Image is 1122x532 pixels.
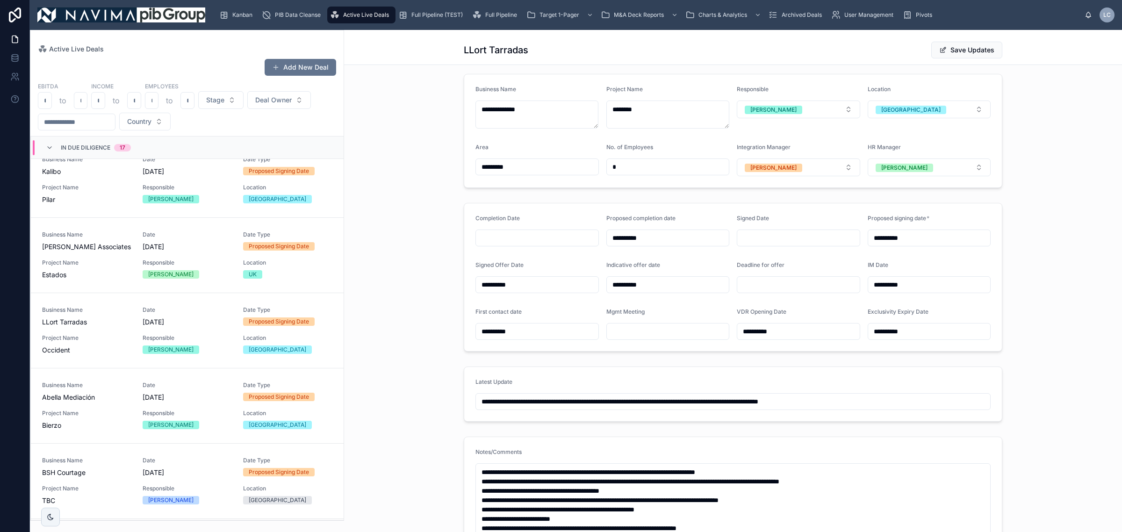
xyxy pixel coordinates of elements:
[343,11,389,19] span: Active Live Deals
[42,496,131,505] span: TBC
[539,11,579,19] span: Target 1-Pager
[411,11,463,19] span: Full Pipeline (TEST)
[249,317,309,326] div: Proposed Signing Date
[249,167,309,175] div: Proposed Signing Date
[750,164,797,172] div: [PERSON_NAME]
[737,158,860,176] button: Select Button
[42,421,131,430] span: Bierzo
[38,44,104,54] a: Active Live Deals
[247,91,311,109] button: Select Button
[148,195,194,203] div: [PERSON_NAME]
[127,117,151,126] span: Country
[243,485,332,492] span: Location
[143,259,232,266] span: Responsible
[119,113,171,130] button: Select Button
[120,144,125,151] div: 17
[249,242,309,251] div: Proposed Signing Date
[143,468,232,477] span: [DATE]
[327,7,396,23] a: Active Live Deals
[148,345,194,354] div: [PERSON_NAME]
[42,184,131,191] span: Project Name
[243,231,332,238] span: Date Type
[232,11,252,19] span: Kanban
[243,410,332,417] span: Location
[42,317,131,327] span: LLort Tarradas
[216,7,259,23] a: Kanban
[42,167,131,176] span: Kalibo
[249,195,306,203] div: [GEOGRAPHIC_DATA]
[143,317,232,327] span: [DATE]
[249,468,309,476] div: Proposed Signing Date
[166,95,173,106] p: to
[31,143,344,218] a: Business NameKaliboDate[DATE]Date TypeProposed Signing DateProject NamePilarResponsible[PERSON_NA...
[475,215,520,222] span: Completion Date
[49,44,104,54] span: Active Live Deals
[900,7,939,23] a: Pivots
[61,144,110,151] span: In Due Diligence
[396,7,469,23] a: Full Pipeline (TEST)
[868,158,991,176] button: Select Button
[42,468,131,477] span: BSH Courtage
[42,457,131,464] span: Business Name
[243,156,332,163] span: Date Type
[737,261,784,268] span: Deadline for offer
[1103,11,1111,19] span: LC
[31,218,344,293] a: Business Name[PERSON_NAME] AssociatesDate[DATE]Date TypeProposed Signing DateProject NameEstadosR...
[42,334,131,342] span: Project Name
[31,293,344,368] a: Business NameLLort TarradasDate[DATE]Date TypeProposed Signing DateProject NameOccidentResponsibl...
[42,485,131,492] span: Project Name
[113,95,120,106] p: to
[143,485,232,492] span: Responsible
[42,231,131,238] span: Business Name
[737,215,769,222] span: Signed Date
[148,496,194,504] div: [PERSON_NAME]
[143,393,232,402] span: [DATE]
[828,7,900,23] a: User Management
[42,306,131,314] span: Business Name
[868,86,891,93] span: Location
[844,11,893,19] span: User Management
[249,496,306,504] div: [GEOGRAPHIC_DATA]
[868,308,928,315] span: Exclusivity Expiry Date
[606,86,643,93] span: Project Name
[606,144,653,151] span: No. of Employees
[275,11,321,19] span: PIB Data Cleanse
[249,270,257,279] div: UK
[249,393,309,401] div: Proposed Signing Date
[485,11,517,19] span: Full Pipeline
[606,215,676,222] span: Proposed completion date
[143,306,232,314] span: Date
[868,101,991,118] button: Select Button
[255,95,292,105] span: Deal Owner
[243,184,332,191] span: Location
[42,156,131,163] span: Business Name
[259,7,327,23] a: PIB Data Cleanse
[249,421,306,429] div: [GEOGRAPHIC_DATA]
[143,242,232,252] span: [DATE]
[42,270,131,280] span: Estados
[698,11,747,19] span: Charts & Analytics
[143,410,232,417] span: Responsible
[59,95,66,106] p: to
[881,106,941,114] div: [GEOGRAPHIC_DATA]
[206,95,224,105] span: Stage
[143,167,232,176] span: [DATE]
[42,259,131,266] span: Project Name
[737,308,786,315] span: VDR Opening Date
[475,261,524,268] span: Signed Offer Date
[143,231,232,238] span: Date
[198,91,244,109] button: Select Button
[38,82,58,90] label: EBITDA
[737,101,860,118] button: Select Button
[868,144,901,151] span: HR Manager
[37,7,205,22] img: App logo
[931,42,1002,58] button: Save Updates
[243,381,332,389] span: Date Type
[249,345,306,354] div: [GEOGRAPHIC_DATA]
[475,144,489,151] span: Area
[868,215,926,222] span: Proposed signing date
[916,11,932,19] span: Pivots
[475,378,512,385] span: Latest Update
[148,421,194,429] div: [PERSON_NAME]
[766,7,828,23] a: Archived Deals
